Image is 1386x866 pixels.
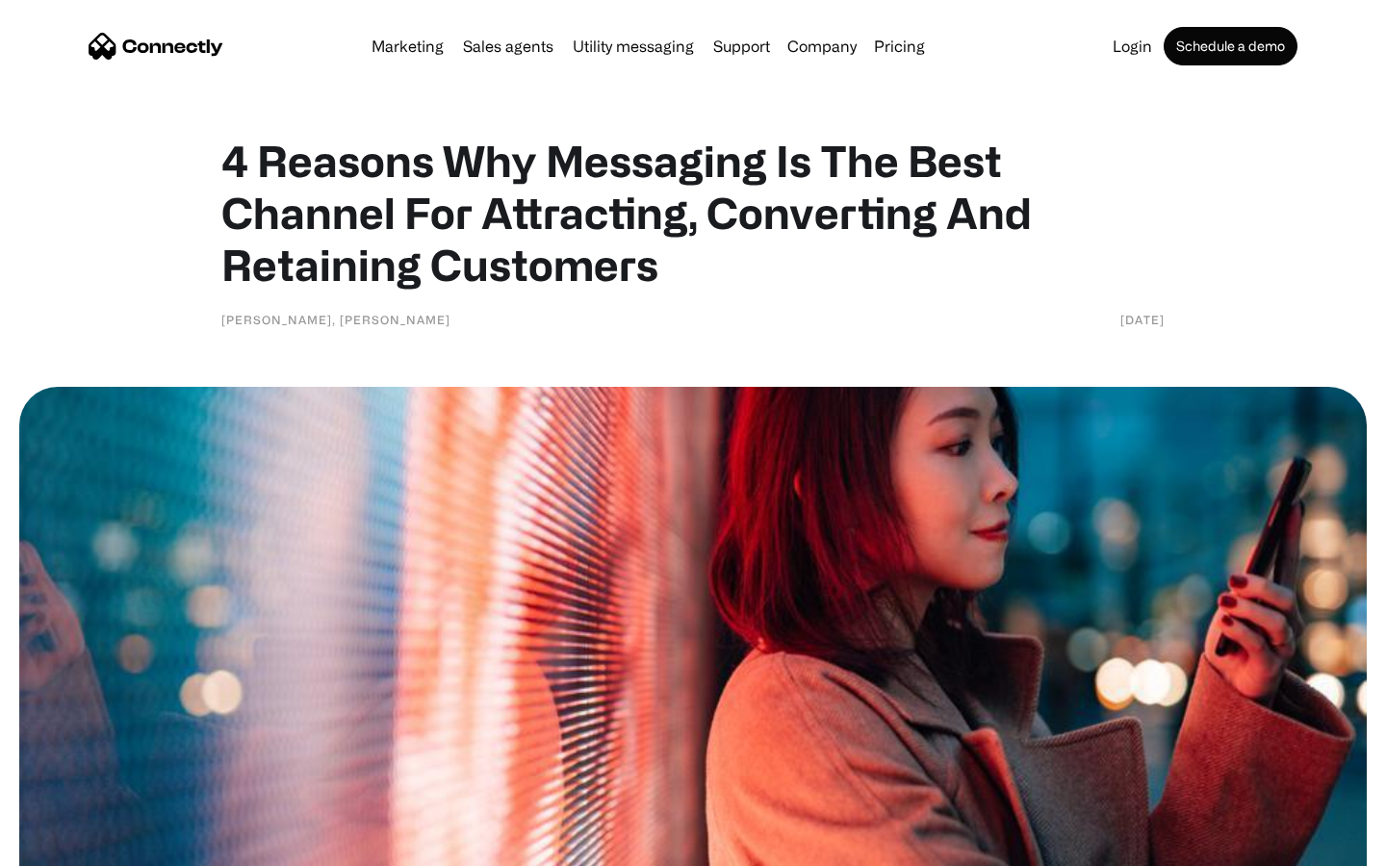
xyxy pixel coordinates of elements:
ul: Language list [38,832,115,859]
div: Company [787,33,857,60]
a: Marketing [364,38,451,54]
a: Support [706,38,778,54]
a: Utility messaging [565,38,702,54]
a: Login [1105,38,1160,54]
a: Sales agents [455,38,561,54]
h1: 4 Reasons Why Messaging Is The Best Channel For Attracting, Converting And Retaining Customers [221,135,1165,291]
div: [PERSON_NAME], [PERSON_NAME] [221,310,450,329]
a: Schedule a demo [1164,27,1297,65]
div: [DATE] [1120,310,1165,329]
aside: Language selected: English [19,832,115,859]
div: Company [782,33,862,60]
a: Pricing [866,38,933,54]
a: home [89,32,223,61]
